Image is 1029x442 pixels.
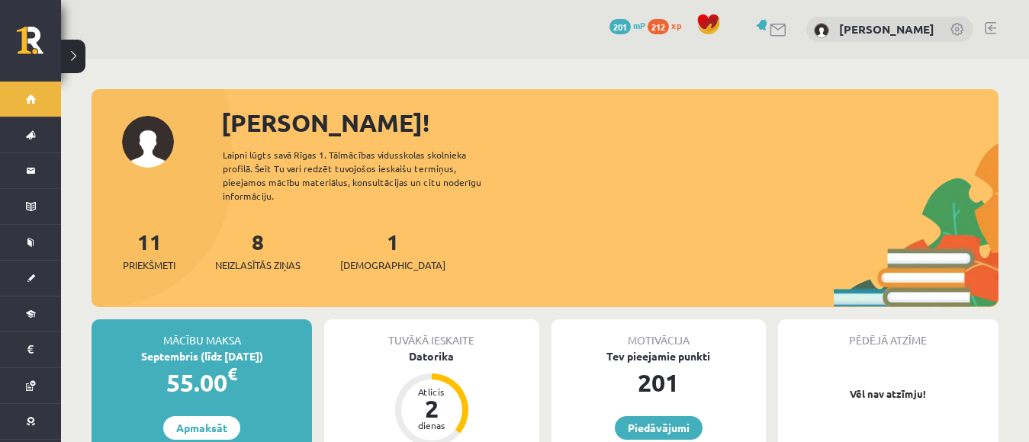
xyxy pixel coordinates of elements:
div: Datorika [324,348,539,364]
div: [PERSON_NAME]! [221,104,998,141]
a: Rīgas 1. Tālmācības vidusskola [17,27,61,65]
a: [PERSON_NAME] [839,21,934,37]
div: Tuvākā ieskaite [324,319,539,348]
a: Piedāvājumi [615,416,703,440]
p: Vēl nav atzīmju! [786,386,991,402]
div: Tev pieejamie punkti [551,348,766,364]
div: Mācību maksa [92,319,312,348]
div: Motivācija [551,319,766,348]
a: 11Priekšmeti [123,228,175,273]
div: 55.00 [92,364,312,401]
span: xp [671,19,681,31]
a: 1[DEMOGRAPHIC_DATA] [340,228,445,273]
div: Pēdējā atzīme [778,319,998,348]
div: 2 [409,396,455,421]
div: 201 [551,364,766,401]
span: 212 [648,19,669,34]
a: Apmaksāt [163,416,240,440]
div: Laipni lūgts savā Rīgas 1. Tālmācības vidusskolas skolnieka profilā. Šeit Tu vari redzēt tuvojošo... [223,148,508,203]
span: mP [633,19,645,31]
span: € [227,363,237,385]
span: Priekšmeti [123,258,175,273]
span: 201 [609,19,631,34]
a: 8Neizlasītās ziņas [215,228,301,273]
a: 201 mP [609,19,645,31]
div: Septembris (līdz [DATE]) [92,348,312,364]
div: dienas [409,421,455,430]
img: Gabriela Gusāre [814,23,829,38]
span: Neizlasītās ziņas [215,258,301,273]
a: 212 xp [648,19,689,31]
div: Atlicis [409,387,455,396]
span: [DEMOGRAPHIC_DATA] [340,258,445,273]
